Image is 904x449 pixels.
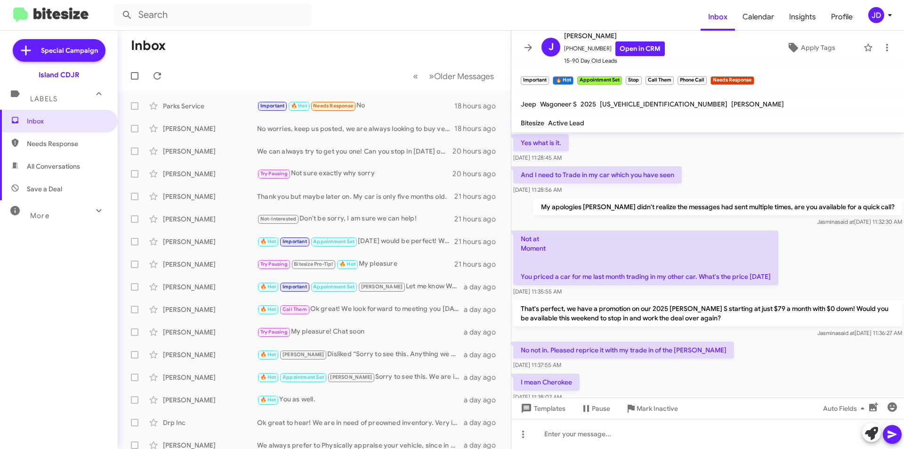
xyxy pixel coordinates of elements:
[260,261,288,267] span: Try Pausing
[464,350,503,359] div: a day ago
[260,329,288,335] span: Try Pausing
[454,214,503,224] div: 21 hours ago
[260,397,276,403] span: 🔥 Hot
[454,101,503,111] div: 18 hours ago
[30,212,49,220] span: More
[762,39,859,56] button: Apply Tags
[163,101,257,111] div: Parks Service
[257,394,464,405] div: You as well.
[464,305,503,314] div: a day ago
[260,171,288,177] span: Try Pausing
[257,168,452,179] div: Not sure exactly why sorry
[513,154,562,161] span: [DATE] 11:28:45 AM
[408,66,500,86] nav: Page navigation example
[257,418,464,427] div: Ok great to hear! We are in need of preowned inventory. Very interested in it! Can you stop in [D...
[513,393,562,400] span: [DATE] 11:38:02 AM
[564,30,665,41] span: [PERSON_NAME]
[423,66,500,86] button: Next
[163,327,257,337] div: [PERSON_NAME]
[41,46,98,55] span: Special Campaign
[815,400,876,417] button: Auto Fields
[257,100,454,111] div: No
[454,260,503,269] div: 21 hours ago
[434,71,494,82] span: Older Messages
[513,288,562,295] span: [DATE] 11:35:55 AM
[646,76,674,85] small: Call Them
[735,3,782,31] a: Calendar
[294,261,333,267] span: Bitesize Pro-Tip!
[817,329,902,336] span: Jasmina [DATE] 11:36:27 AM
[163,350,257,359] div: [PERSON_NAME]
[163,260,257,269] div: [PERSON_NAME]
[615,41,665,56] a: Open in CRM
[626,76,641,85] small: Stop
[257,147,452,156] div: We can always try to get you one! Can you stop in [DATE] or is [DATE] better?
[163,169,257,179] div: [PERSON_NAME]
[260,284,276,290] span: 🔥 Hot
[27,184,62,194] span: Save a Deal
[27,162,80,171] span: All Conversations
[454,237,503,246] div: 21 hours ago
[291,103,307,109] span: 🔥 Hot
[592,400,610,417] span: Pause
[257,236,454,247] div: [DATE] would be perfect! We look forward to seeing you then!
[454,124,503,133] div: 18 hours ago
[701,3,735,31] a: Inbox
[131,38,166,53] h1: Inbox
[257,349,464,360] div: Disliked “Sorry to see this. Anything we can do to help?”
[464,327,503,337] div: a day ago
[257,327,464,337] div: My pleasure! Chat soon
[549,40,554,55] span: J
[257,124,454,133] div: No worries, keep us posted, we are always looking to buy vehicles!
[257,372,464,383] div: Sorry to see this. We are in need of preowned inventory. I am sure we can give you good money for...
[710,76,754,85] small: Needs Response
[260,306,276,312] span: 🔥 Hot
[511,400,573,417] button: Templates
[600,100,727,108] span: [US_VEHICLE_IDENTIFICATION_NUMBER]
[313,238,355,245] span: Appointment Set
[313,103,353,109] span: Needs Response
[519,400,565,417] span: Templates
[282,284,307,290] span: Important
[513,230,778,285] p: Not at Moment You priced a car for me last month trading in my other car. What's the price [DATE]
[464,418,503,427] div: a day ago
[521,119,544,127] span: Bitesize
[282,374,324,380] span: Appointment Set
[260,351,276,358] span: 🔥 Hot
[27,139,107,148] span: Needs Response
[282,238,307,245] span: Important
[429,70,434,82] span: »
[464,282,503,292] div: a day ago
[513,361,561,368] span: [DATE] 11:37:55 AM
[39,70,80,80] div: Island CDJR
[257,304,464,315] div: Ok great! We look forward to meeting you [DATE]!
[581,100,596,108] span: 2025
[114,4,312,26] input: Search
[27,116,107,126] span: Inbox
[637,400,678,417] span: Mark Inactive
[361,284,403,290] span: [PERSON_NAME]
[163,192,257,201] div: [PERSON_NAME]
[257,213,454,224] div: Don't be sorry, I am sure we can help!
[860,7,894,23] button: JD
[577,76,622,85] small: Appointment Set
[838,329,855,336] span: said at
[163,124,257,133] div: [PERSON_NAME]
[513,342,734,359] p: No not in. Pleased reprice it with my trade in of the [PERSON_NAME]
[330,374,372,380] span: [PERSON_NAME]
[838,218,854,225] span: said at
[548,119,584,127] span: Active Lead
[868,7,884,23] div: JD
[452,169,503,179] div: 20 hours ago
[163,418,257,427] div: Drp Inc
[564,41,665,56] span: [PHONE_NUMBER]
[452,147,503,156] div: 20 hours ago
[464,373,503,382] div: a day ago
[260,216,297,222] span: Not-Interested
[260,238,276,245] span: 🔥 Hot
[823,3,860,31] a: Profile
[513,374,580,391] p: I mean Cherokee
[540,100,577,108] span: Wagoneer S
